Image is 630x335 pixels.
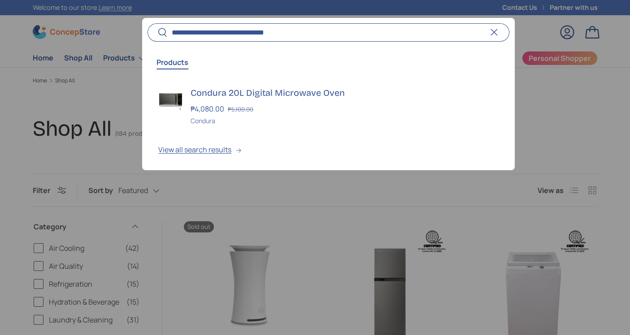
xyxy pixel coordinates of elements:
[156,52,188,73] button: Products
[142,133,514,170] button: View all search results
[142,80,514,133] a: Condura 20L Digital Microwave Oven ₱4,080.00 ₱5,100.00 Condura
[191,87,498,99] h3: Condura 20L Digital Microwave Oven
[228,105,253,113] s: ₱5,100.00
[191,104,226,114] strong: ₱4,080.00
[191,116,498,125] div: Condura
